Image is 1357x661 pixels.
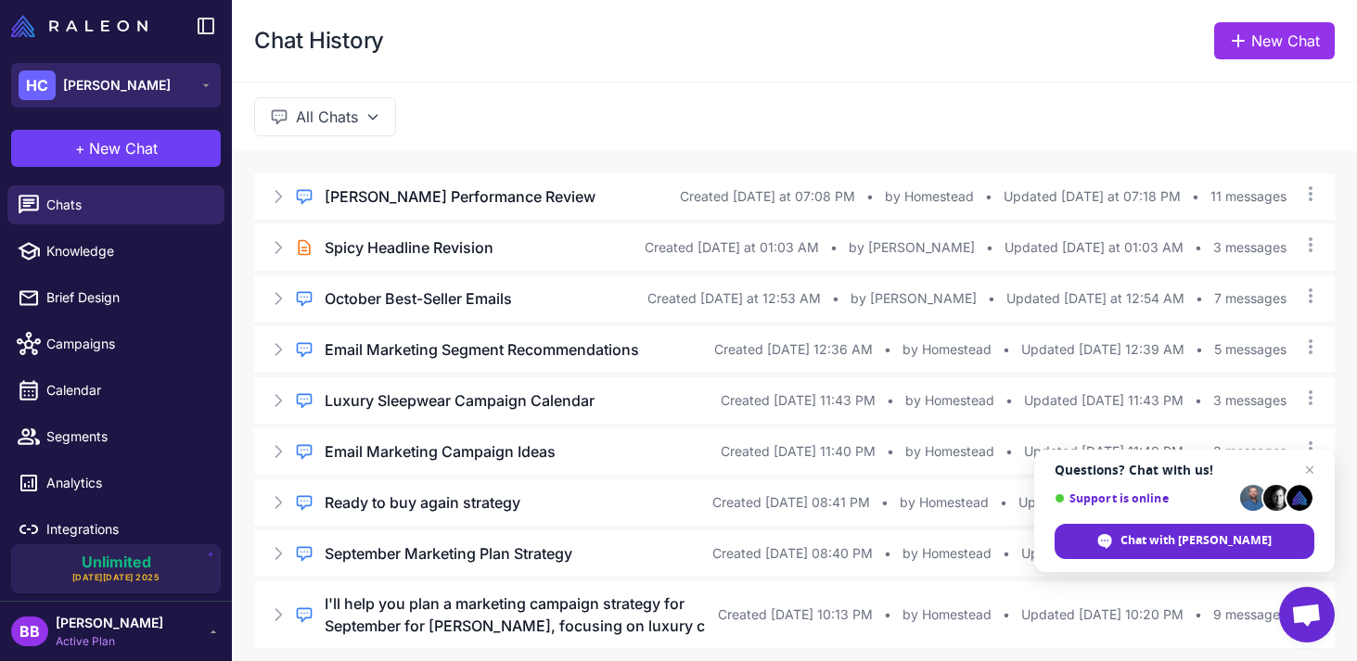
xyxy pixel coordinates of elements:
[1195,441,1202,462] span: •
[721,390,876,411] span: Created [DATE] 11:43 PM
[46,334,210,354] span: Campaigns
[680,186,855,207] span: Created [DATE] at 07:08 PM
[1279,587,1335,642] a: Open chat
[1196,288,1203,309] span: •
[905,390,994,411] span: by Homestead
[63,75,171,95] span: [PERSON_NAME]
[46,195,210,215] span: Chats
[1213,237,1287,258] span: 3 messages
[1021,339,1184,360] span: Updated [DATE] 12:39 AM
[851,288,977,309] span: by [PERSON_NAME]
[881,492,889,513] span: •
[1000,492,1007,513] span: •
[325,542,572,565] h3: September Marketing Plan Strategy
[985,186,992,207] span: •
[254,26,384,56] h1: Chat History
[1213,441,1287,462] span: 3 messages
[11,617,48,646] div: BB
[1196,339,1203,360] span: •
[1005,390,1013,411] span: •
[7,324,224,363] a: Campaigns
[1021,543,1184,564] span: Updated [DATE] 08:41 PM
[986,237,993,258] span: •
[988,288,995,309] span: •
[712,492,870,513] span: Created [DATE] 08:41 PM
[1005,237,1184,258] span: Updated [DATE] at 01:03 AM
[7,232,224,271] a: Knowledge
[7,185,224,224] a: Chats
[46,426,210,447] span: Segments
[903,604,992,625] span: by Homestead
[712,543,873,564] span: Created [DATE] 08:40 PM
[1003,543,1010,564] span: •
[325,592,718,637] h3: I'll help you plan a marketing campaign strategy for September for [PERSON_NAME], focusing on lux...
[1214,22,1335,59] a: New Chat
[903,543,992,564] span: by Homestead
[11,15,147,37] img: Raleon Logo
[7,371,224,410] a: Calendar
[325,338,639,361] h3: Email Marketing Segment Recommendations
[1210,186,1287,207] span: 11 messages
[1055,524,1314,559] span: Chat with [PERSON_NAME]
[1192,186,1199,207] span: •
[7,278,224,317] a: Brief Design
[56,613,163,633] span: [PERSON_NAME]
[830,237,838,258] span: •
[1024,441,1184,462] span: Updated [DATE] 11:40 PM
[903,339,992,360] span: by Homestead
[72,571,160,584] span: [DATE][DATE] 2025
[1003,604,1010,625] span: •
[325,236,493,259] h3: Spicy Headline Revision
[7,464,224,502] a: Analytics
[325,185,595,208] h3: [PERSON_NAME] Performance Review
[7,510,224,549] a: Integrations
[1006,288,1184,309] span: Updated [DATE] at 12:54 AM
[645,237,819,258] span: Created [DATE] at 01:03 AM
[82,554,151,569] span: Unlimited
[1195,390,1202,411] span: •
[56,633,163,650] span: Active Plan
[714,339,873,360] span: Created [DATE] 12:36 AM
[1214,288,1287,309] span: 7 messages
[46,519,210,540] span: Integrations
[1120,532,1272,549] span: Chat with [PERSON_NAME]
[1005,441,1013,462] span: •
[46,287,210,308] span: Brief Design
[1003,339,1010,360] span: •
[1021,604,1184,625] span: Updated [DATE] 10:20 PM
[46,380,210,400] span: Calendar
[7,417,224,456] a: Segments
[887,441,894,462] span: •
[884,543,891,564] span: •
[325,389,595,412] h3: Luxury Sleepwear Campaign Calendar
[19,70,56,100] div: HC
[832,288,839,309] span: •
[718,604,873,625] span: Created [DATE] 10:13 PM
[325,440,556,463] h3: Email Marketing Campaign Ideas
[887,390,894,411] span: •
[46,473,210,493] span: Analytics
[866,186,874,207] span: •
[905,441,994,462] span: by Homestead
[1213,390,1287,411] span: 3 messages
[325,287,512,310] h3: October Best-Seller Emails
[1214,339,1287,360] span: 5 messages
[1055,491,1234,505] span: Support is online
[884,339,891,360] span: •
[1213,604,1287,625] span: 9 messages
[849,237,975,258] span: by [PERSON_NAME]
[721,441,876,462] span: Created [DATE] 11:40 PM
[884,604,891,625] span: •
[1004,186,1181,207] span: Updated [DATE] at 07:18 PM
[900,492,989,513] span: by Homestead
[1018,492,1184,513] span: Updated [DATE] 08:49 PM
[885,186,974,207] span: by Homestead
[1195,237,1202,258] span: •
[11,130,221,167] button: +New Chat
[1195,604,1202,625] span: •
[325,491,520,514] h3: Ready to buy again strategy
[1024,390,1184,411] span: Updated [DATE] 11:43 PM
[75,137,85,159] span: +
[11,63,221,108] button: HC[PERSON_NAME]
[46,241,210,261] span: Knowledge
